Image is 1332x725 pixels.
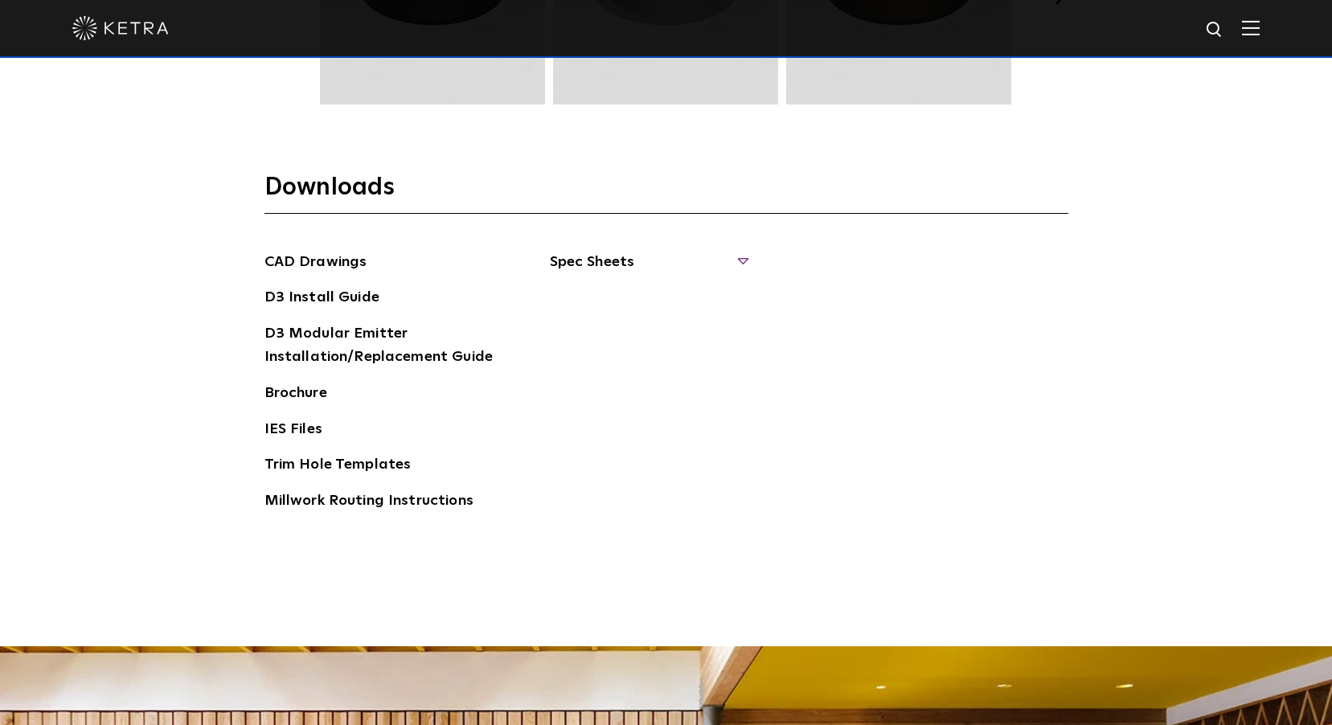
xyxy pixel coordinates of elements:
span: Spec Sheets [550,251,747,286]
a: Trim Hole Templates [264,453,412,479]
img: Hamburger%20Nav.svg [1242,20,1260,35]
img: ketra-logo-2019-white [72,16,169,40]
a: D3 Install Guide [264,286,379,312]
a: D3 Modular Emitter Installation/Replacement Guide [264,322,506,371]
a: CAD Drawings [264,251,367,276]
h3: Downloads [264,172,1068,214]
a: IES Files [264,418,322,444]
a: Millwork Routing Instructions [264,489,473,515]
img: search icon [1205,20,1225,40]
a: Brochure [264,382,327,408]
